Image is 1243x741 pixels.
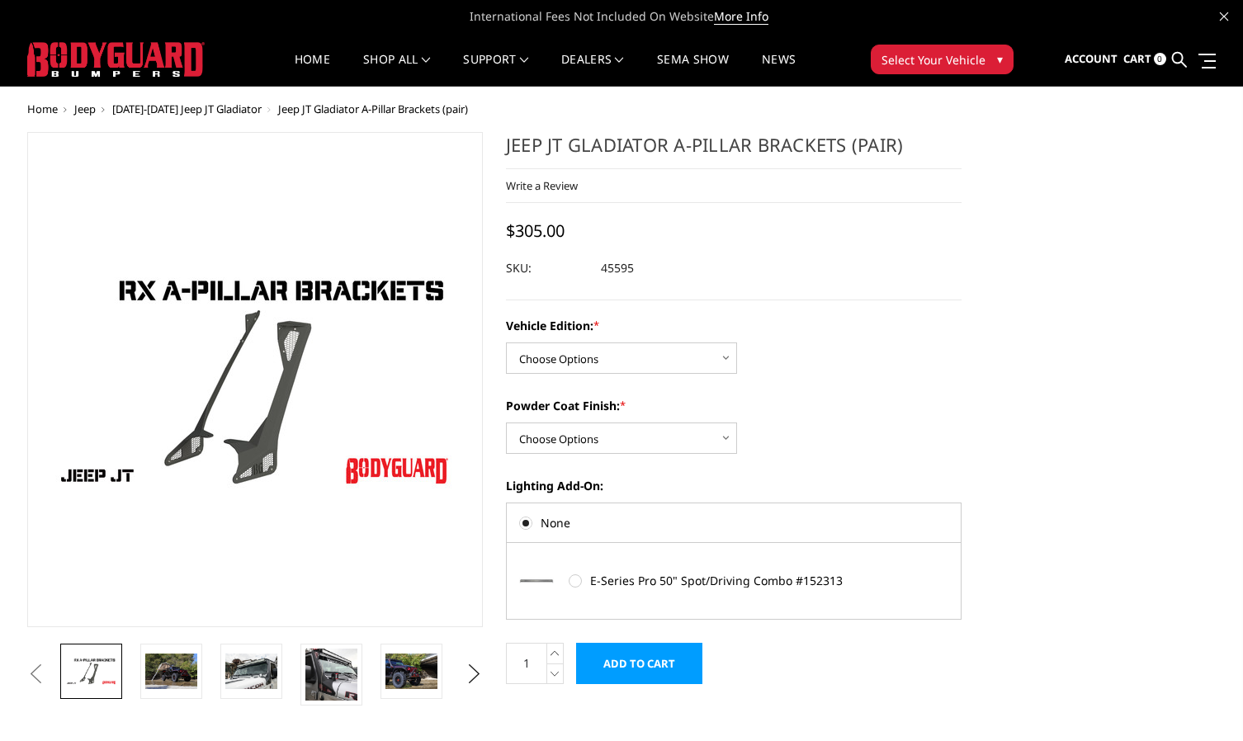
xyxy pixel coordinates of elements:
[1065,51,1118,66] span: Account
[762,54,796,86] a: News
[506,178,578,193] a: Write a Review
[506,477,962,494] label: Lighting Add-On:
[1123,37,1166,82] a: Cart 0
[997,50,1003,68] span: ▾
[27,42,205,77] img: BODYGUARD BUMPERS
[463,54,528,86] a: Support
[506,397,962,414] label: Powder Coat Finish:
[506,317,962,334] label: Vehicle Edition:
[462,662,487,687] button: Next
[305,649,357,701] img: Jeep JT Gladiator A-Pillar Brackets (pair)
[23,662,48,687] button: Previous
[145,654,197,688] img: Jeep JT Gladiator A-Pillar Brackets (pair)
[74,101,96,116] a: Jeep
[27,101,58,116] a: Home
[363,54,430,86] a: shop all
[561,54,624,86] a: Dealers
[295,54,330,86] a: Home
[1123,51,1151,66] span: Cart
[576,643,702,684] input: Add to Cart
[112,101,262,116] a: [DATE]-[DATE] Jeep JT Gladiator
[385,654,437,688] img: Jeep JT Gladiator A-Pillar Brackets (pair)
[506,253,588,283] dt: SKU:
[278,101,468,116] span: Jeep JT Gladiator A-Pillar Brackets (pair)
[27,132,483,627] a: Jeep JT Gladiator A-Pillar Brackets (pair)
[519,514,948,531] label: None
[506,132,962,169] h1: Jeep JT Gladiator A-Pillar Brackets (pair)
[714,8,768,25] a: More Info
[657,54,729,86] a: SEMA Show
[601,253,634,283] dd: 45595
[506,219,565,242] span: $305.00
[569,572,876,589] label: E-Series Pro 50" Spot/Driving Combo #152313
[881,51,985,68] span: Select Your Vehicle
[1065,37,1118,82] a: Account
[225,654,277,688] img: Jeep JT Gladiator A-Pillar Brackets (pair)
[65,657,117,686] img: Jeep JT Gladiator A-Pillar Brackets (pair)
[1154,53,1166,65] span: 0
[871,45,1014,74] button: Select Your Vehicle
